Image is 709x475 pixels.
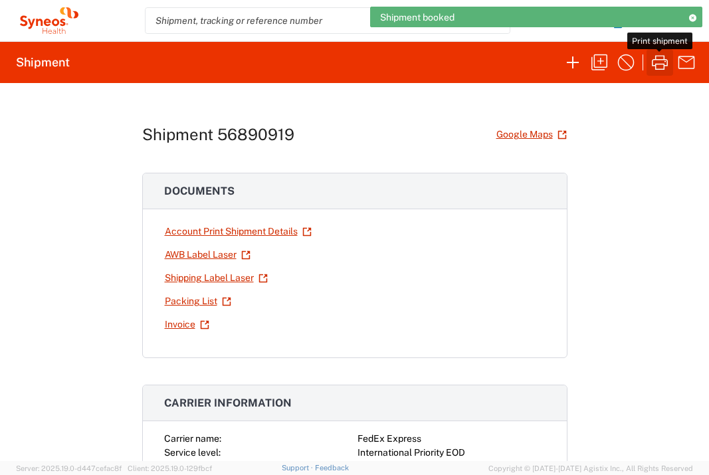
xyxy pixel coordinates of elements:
span: Client: 2025.19.0-129fbcf [128,464,212,472]
a: Google Maps [496,123,567,146]
div: 393445339560 [357,460,546,474]
span: Carrier information [164,397,292,409]
a: Packing List [164,290,232,313]
div: FedEx Express [357,432,546,446]
a: Invoice [164,313,210,336]
span: Carrier name: [164,433,221,444]
span: Copyright © [DATE]-[DATE] Agistix Inc., All Rights Reserved [488,462,693,474]
a: Support [282,464,315,472]
h2: Shipment [16,54,70,70]
div: International Priority EOD [357,446,546,460]
a: Account Print Shipment Details [164,220,312,243]
a: Shipping Label Laser [164,266,268,290]
span: Documents [164,185,235,197]
input: Shipment, tracking or reference number [146,8,490,33]
a: Feedback [315,464,349,472]
h1: Shipment 56890919 [142,125,294,144]
a: AWB Label Laser [164,243,251,266]
span: Shipment booked [380,11,455,23]
span: Service level: [164,447,221,458]
span: Server: 2025.19.0-d447cefac8f [16,464,122,472]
